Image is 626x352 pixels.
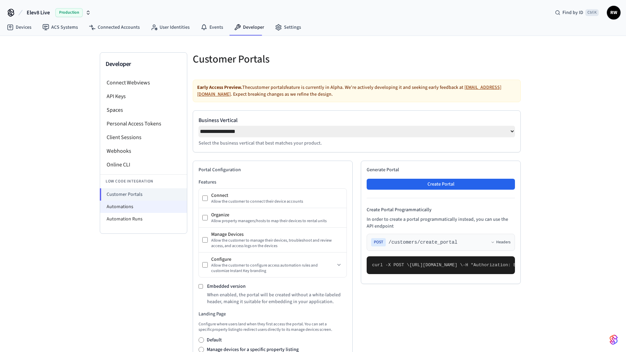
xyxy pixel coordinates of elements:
div: Allow the customer to manage their devices, troubleshoot and review access, and access logs on th... [211,238,343,249]
li: Webhooks [100,144,187,158]
span: Find by ID [562,9,583,16]
div: Allow the customer to configure access automation rules and customize Instant Key branding [211,263,335,274]
li: Connect Webviews [100,76,187,90]
h3: Landing Page [199,311,347,317]
p: When enabled, the portal will be created without a white-labeled header, making it suitable for e... [207,292,347,305]
p: In order to create a portal programmatically instead, you can use the API endpoint [367,216,515,230]
h4: Create Portal Programmatically [367,206,515,213]
div: Connect [211,192,343,199]
button: Create Portal [367,179,515,190]
span: /customers/create_portal [389,239,458,246]
li: Online CLI [100,158,187,172]
span: Production [55,8,83,17]
div: Manage Devices [211,231,343,238]
span: -H "Authorization: Bearer seam_api_key_123456" \ [463,262,590,268]
a: Devices [1,21,37,33]
li: Spaces [100,103,187,117]
span: Ctrl K [585,9,599,16]
li: API Keys [100,90,187,103]
li: Automations [100,201,187,213]
div: Allow property managers/hosts to map their devices to rental units [211,218,343,224]
a: Events [195,21,229,33]
div: Allow the customer to connect their device accounts [211,199,343,204]
a: Settings [270,21,307,33]
a: Developer [229,21,270,33]
label: Embedded version [207,283,246,290]
h2: Portal Configuration [199,166,347,173]
p: Configure where users land when they first access the portal. You can set a specific property lis... [199,322,347,333]
li: Personal Access Tokens [100,117,187,131]
li: Low Code Integration [100,174,187,188]
h3: Developer [106,59,181,69]
button: RW [607,6,621,19]
span: [URL][DOMAIN_NAME] \ [409,262,463,268]
a: Connected Accounts [83,21,145,33]
li: Customer Portals [100,188,187,201]
div: Organize [211,212,343,218]
a: User Identities [145,21,195,33]
li: Client Sessions [100,131,187,144]
span: POST [371,238,386,246]
div: Configure [211,256,335,263]
img: SeamLogoGradient.69752ec5.svg [610,334,618,345]
label: Business Vertical [199,116,515,124]
li: Automation Runs [100,213,187,225]
span: curl -X POST \ [372,262,409,268]
a: [EMAIL_ADDRESS][DOMAIN_NAME] [197,84,501,98]
button: Headers [491,240,511,245]
h3: Features [199,179,347,186]
div: Find by IDCtrl K [549,6,604,19]
a: ACS Systems [37,21,83,33]
p: Select the business vertical that best matches your product. [199,140,515,147]
label: Default [207,337,222,343]
h5: Customer Portals [193,52,353,66]
h2: Generate Portal [367,166,515,173]
strong: Early Access Preview. [197,84,242,91]
div: The customer portals feature is currently in Alpha. We're actively developing it and seeking earl... [193,80,521,102]
span: Elev8 Live [27,9,50,17]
